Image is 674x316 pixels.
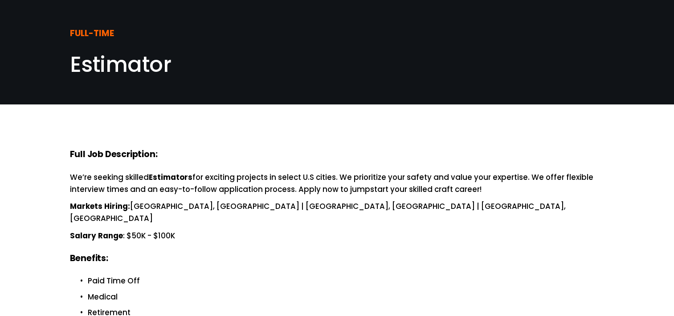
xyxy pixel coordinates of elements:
p: Medical [88,291,605,303]
span: Estimator [70,50,172,79]
strong: Benefits: [70,252,108,264]
p: We’re seeking skilled for exciting projects in select U.S cities. We prioritize your safety and v... [70,171,605,195]
strong: Estimators [149,172,192,183]
p: Paid Time Off [88,275,605,287]
p: [GEOGRAPHIC_DATA], [GEOGRAPHIC_DATA] | [GEOGRAPHIC_DATA], [GEOGRAPHIC_DATA] | [GEOGRAPHIC_DATA], ... [70,200,605,225]
strong: Markets Hiring: [70,201,130,212]
strong: Full Job Description: [70,148,158,160]
strong: FULL-TIME [70,27,114,39]
strong: Salary Range [70,230,123,241]
p: : $50K - $100K [70,230,605,242]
